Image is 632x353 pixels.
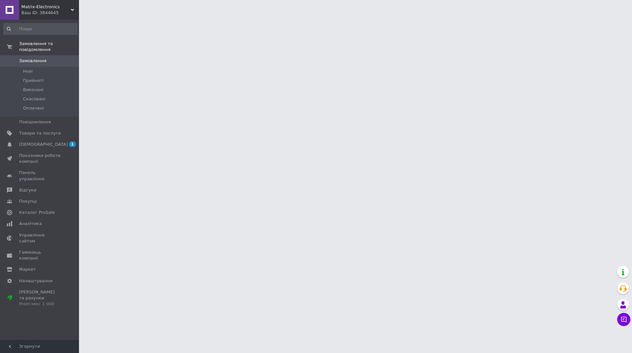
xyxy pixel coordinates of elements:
span: 1 [69,141,76,147]
span: Аналітика [19,221,42,227]
span: Маркет [19,266,36,272]
span: Панель управління [19,170,61,182]
span: [PERSON_NAME] та рахунки [19,289,61,307]
span: [DEMOGRAPHIC_DATA] [19,141,68,147]
span: Управління сайтом [19,232,61,244]
span: Гаманець компанії [19,249,61,261]
div: Ваш ID: 3844645 [21,10,79,16]
span: Оплачені [23,105,44,111]
span: Прийняті [23,78,43,84]
span: Matrix-Electronics [21,4,71,10]
span: Покупці [19,198,37,204]
span: Товари та послуги [19,130,61,136]
span: Показники роботи компанії [19,153,61,164]
input: Пошук [3,23,78,35]
span: Нові [23,68,33,74]
span: Замовлення та повідомлення [19,41,79,53]
span: Каталог ProSale [19,210,55,215]
span: Виконані [23,87,43,93]
span: Налаштування [19,278,53,284]
button: Чат з покупцем [617,313,630,326]
span: Скасовані [23,96,45,102]
span: Замовлення [19,58,46,64]
div: Prom мікс 1 000 [19,301,61,307]
span: Повідомлення [19,119,51,125]
span: Відгуки [19,187,36,193]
